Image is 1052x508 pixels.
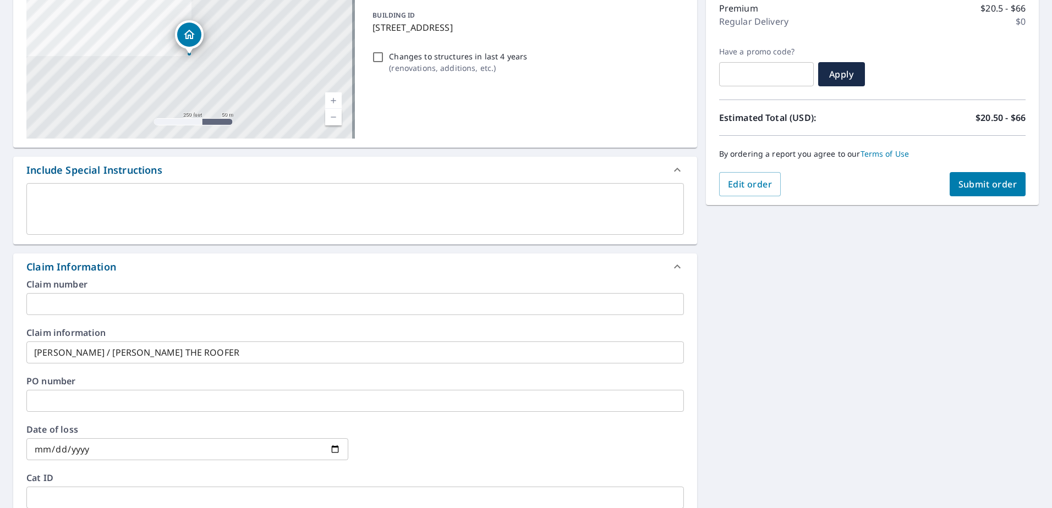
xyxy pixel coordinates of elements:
[325,109,342,125] a: Current Level 17, Zoom Out
[26,425,348,434] label: Date of loss
[26,280,684,289] label: Claim number
[26,259,116,274] div: Claim Information
[26,163,162,178] div: Include Special Instructions
[719,2,758,15] p: Premium
[719,149,1026,159] p: By ordering a report you agree to our
[26,377,684,385] label: PO number
[818,62,865,86] button: Apply
[861,148,909,159] a: Terms of Use
[728,178,772,190] span: Edit order
[13,157,697,183] div: Include Special Instructions
[980,2,1026,15] p: $20.5 - $66
[389,51,527,62] p: Changes to structures in last 4 years
[827,68,856,80] span: Apply
[976,111,1026,124] p: $20.50 - $66
[389,62,527,74] p: ( renovations, additions, etc. )
[372,21,679,34] p: [STREET_ADDRESS]
[950,172,1026,196] button: Submit order
[26,473,684,482] label: Cat ID
[1016,15,1026,28] p: $0
[719,172,781,196] button: Edit order
[719,15,788,28] p: Regular Delivery
[325,92,342,109] a: Current Level 17, Zoom In
[26,328,684,337] label: Claim information
[175,20,204,54] div: Dropped pin, building 1, Residential property, 31 Surf Dr Mashpee, MA 02649
[958,178,1017,190] span: Submit order
[372,10,415,20] p: BUILDING ID
[719,47,814,57] label: Have a promo code?
[13,253,697,280] div: Claim Information
[719,111,873,124] p: Estimated Total (USD):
